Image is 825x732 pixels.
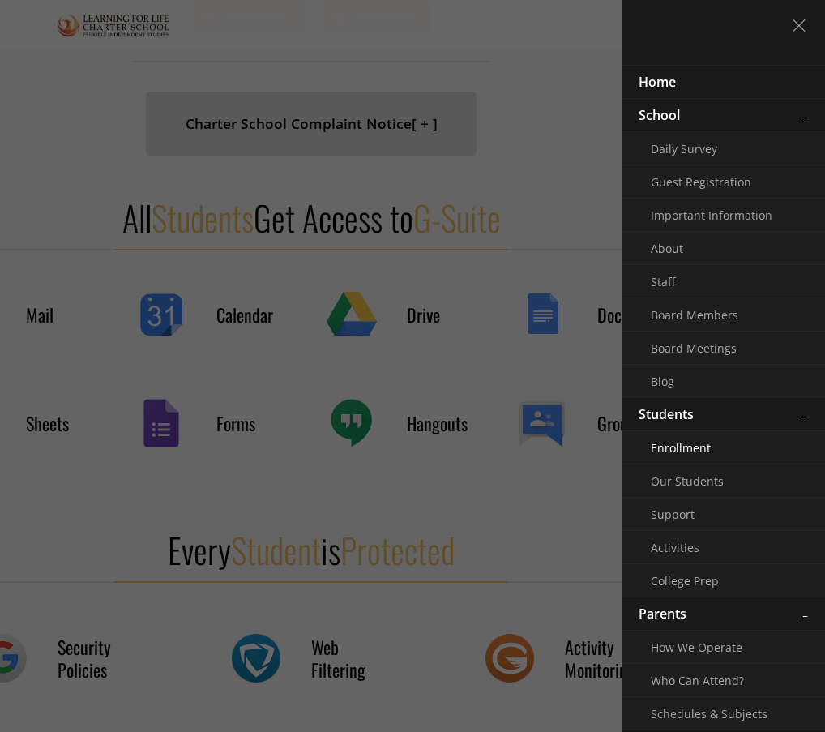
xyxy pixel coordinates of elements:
a: Enrollment [622,431,784,464]
a: Students [622,398,784,430]
a: School [622,99,784,131]
a: Board Members [622,298,784,331]
a: Daily Survey [622,132,784,165]
a: Our Students [622,464,784,497]
span: Board Meetings [651,340,737,356]
span: Schedules & Subjects [651,706,767,721]
span: Parents [639,605,686,623]
span: Staff [651,274,675,289]
span: How We Operate [651,640,742,655]
a: Guest Registration [622,165,784,198]
a: Toggle submenu [789,597,821,630]
span: Important Information [651,208,772,223]
span: Students [639,405,694,423]
span: Our Students [651,473,724,489]
span: Blog [651,374,674,389]
a: Toggle submenu [789,398,821,430]
span: Who Can Attend? [651,673,744,688]
a: Board Meetings [622,332,784,364]
a: Support [622,498,784,530]
span: Guest Registration [651,174,751,190]
a: Staff [622,265,784,298]
a: About [622,232,784,264]
a: Important Information [622,199,784,231]
span: Activities [651,540,699,555]
span: School [639,106,680,124]
a: Activities [622,531,784,563]
span: Board Members [651,307,738,323]
a: Schedules & Subjects [622,697,784,730]
a: Parents [622,597,784,630]
a: Home [622,66,784,98]
span: Enrollment [651,440,711,456]
span: College Prep [651,573,719,589]
span: About [651,241,683,256]
span: Daily Survey [651,141,717,156]
a: Toggle submenu [789,99,821,131]
a: How We Operate [622,631,784,663]
a: Who Can Attend? [622,664,784,696]
span: Home [639,73,676,91]
a: Blog [622,365,784,397]
span: Support [651,507,695,522]
a: menu close icon [787,11,814,38]
a: College Prep [622,564,784,597]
